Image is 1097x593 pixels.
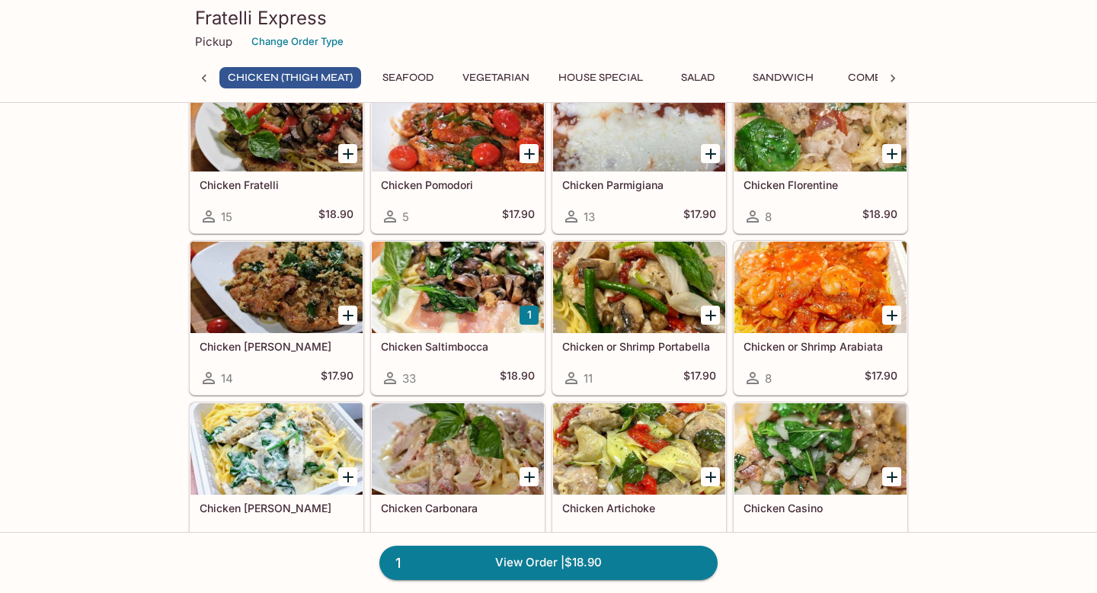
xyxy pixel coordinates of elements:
button: Sandwich [744,67,822,88]
h5: Chicken Saltimbocca [381,340,535,353]
button: Vegetarian [454,67,538,88]
h5: $18.90 [862,207,897,226]
a: Chicken Casino8$19.90 [734,402,907,556]
h5: Chicken Carbonara [381,502,535,514]
span: 1 [386,553,410,574]
button: Seafood [373,67,442,88]
span: 33 [402,371,416,386]
h5: $18.90 [500,369,535,387]
a: Chicken [PERSON_NAME]29$18.90 [190,402,363,556]
button: Chicken (Thigh Meat) [219,67,361,88]
div: Chicken Fratelli [190,80,363,171]
span: 8 [765,371,772,386]
div: Chicken or Shrimp Portabella [553,242,725,333]
h5: Chicken or Shrimp Portabella [562,340,716,353]
h5: $17.90 [865,369,897,387]
div: Chicken Parmigiana [553,80,725,171]
h5: $18.90 [500,530,535,549]
button: Add Chicken Basilio [338,306,357,325]
div: Chicken Basilio [190,242,363,333]
h5: Chicken Artichoke [562,502,716,514]
span: 5 [402,210,409,224]
a: Chicken Parmigiana13$17.90 [552,79,726,233]
a: 1View Order |$18.90 [379,546,718,579]
h5: $20.90 [679,530,716,549]
p: Pickup [195,34,232,49]
h3: Fratelli Express [195,6,902,30]
h5: $18.90 [318,530,353,549]
a: Chicken Pomodori5$17.90 [371,79,545,233]
button: Add Chicken Saltimbocca [520,306,539,325]
button: Add Chicken Alfredo [338,467,357,486]
a: Chicken [PERSON_NAME]14$17.90 [190,241,363,395]
button: Add Chicken or Shrimp Portabella [701,306,720,325]
div: Chicken Casino [734,403,907,495]
h5: Chicken Fratelli [200,178,353,191]
h5: Chicken or Shrimp Arabiata [744,340,897,353]
button: Add Chicken Fratelli [338,144,357,163]
span: 8 [765,210,772,224]
h5: Chicken Florentine [744,178,897,191]
div: Chicken Florentine [734,80,907,171]
a: Chicken Artichoke1$20.90 [552,402,726,556]
h5: $17.90 [502,207,535,226]
h5: $17.90 [683,369,716,387]
div: Chicken or Shrimp Arabiata [734,242,907,333]
h5: $18.90 [318,207,353,226]
h5: Chicken Parmigiana [562,178,716,191]
button: Add Chicken Parmigiana [701,144,720,163]
button: Change Order Type [245,30,350,53]
span: 13 [584,210,595,224]
button: Add Chicken or Shrimp Arabiata [882,306,901,325]
a: Chicken Carbonara17$18.90 [371,402,545,556]
div: Chicken Pomodori [372,80,544,171]
a: Chicken Florentine8$18.90 [734,79,907,233]
a: Chicken Fratelli15$18.90 [190,79,363,233]
h5: Chicken [PERSON_NAME] [200,502,353,514]
button: Salad [664,67,732,88]
div: Chicken Carbonara [372,403,544,495]
button: Combo [834,67,903,88]
span: 15 [221,210,232,224]
div: Chicken Alfredo [190,403,363,495]
a: Chicken or Shrimp Arabiata8$17.90 [734,241,907,395]
button: Add Chicken Casino [882,467,901,486]
button: Add Chicken Artichoke [701,467,720,486]
button: Add Chicken Florentine [882,144,901,163]
span: 14 [221,371,233,386]
h5: Chicken Pomodori [381,178,535,191]
div: Chicken Saltimbocca [372,242,544,333]
button: Add Chicken Pomodori [520,144,539,163]
h5: Chicken Casino [744,502,897,514]
button: House Special [550,67,651,88]
div: Chicken Artichoke [553,403,725,495]
h5: $17.90 [321,369,353,387]
button: Add Chicken Carbonara [520,467,539,486]
a: Chicken Saltimbocca33$18.90 [371,241,545,395]
span: 11 [584,371,593,386]
a: Chicken or Shrimp Portabella11$17.90 [552,241,726,395]
h5: $17.90 [683,207,716,226]
h5: Chicken [PERSON_NAME] [200,340,353,353]
h5: $19.90 [862,530,897,549]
